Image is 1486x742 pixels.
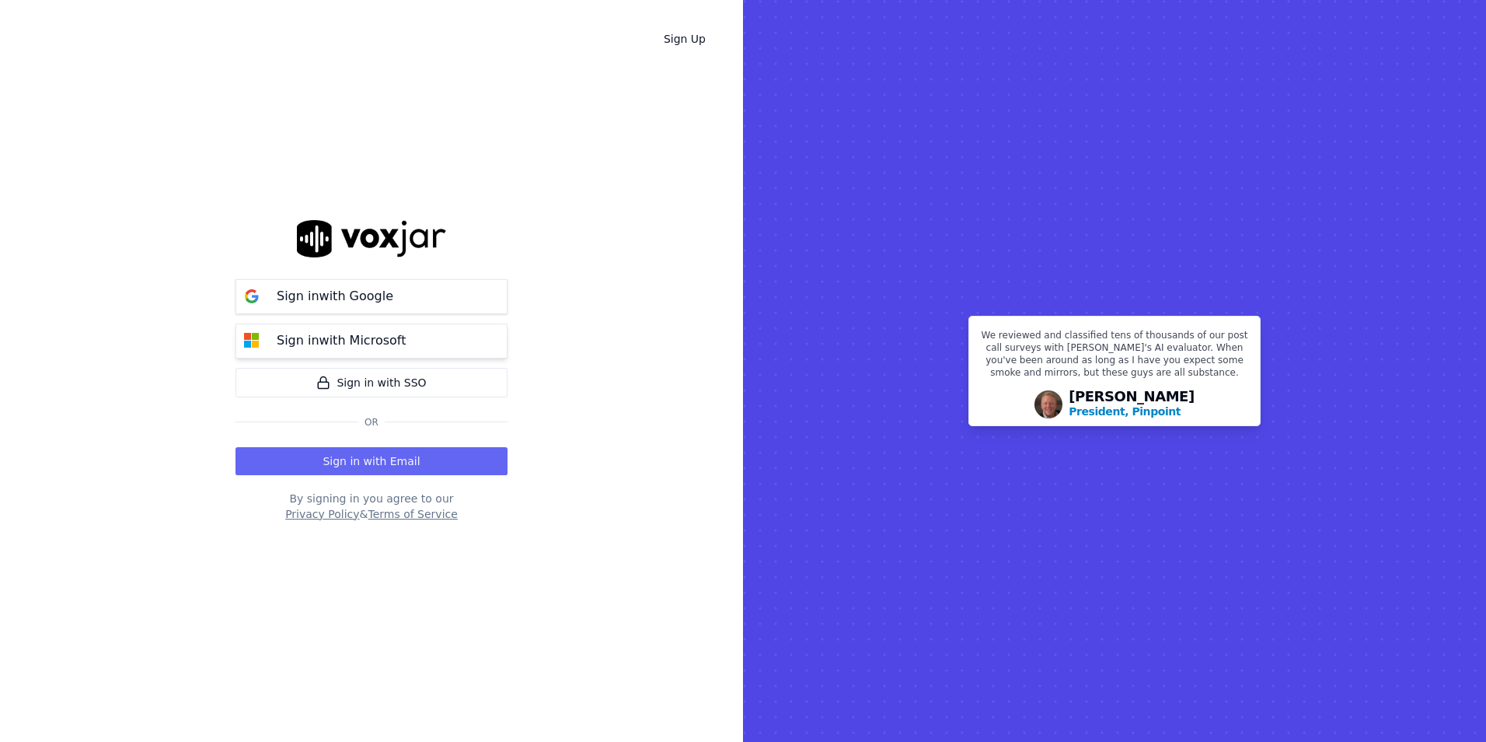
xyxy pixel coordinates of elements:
p: President, Pinpoint [1069,404,1181,419]
button: Terms of Service [368,506,457,522]
img: google Sign in button [236,281,267,312]
div: [PERSON_NAME] [1069,390,1195,419]
button: Privacy Policy [285,506,359,522]
p: Sign in with Microsoft [277,331,406,350]
p: We reviewed and classified tens of thousands of our post call surveys with [PERSON_NAME]'s AI eva... [978,329,1251,385]
button: Sign inwith Google [235,279,508,314]
div: By signing in you agree to our & [235,491,508,522]
button: Sign in with Email [235,447,508,475]
button: Sign inwith Microsoft [235,324,508,359]
img: Avatar [1034,390,1062,418]
a: Sign Up [651,25,718,53]
a: Sign in with SSO [235,368,508,397]
img: microsoft Sign in button [236,325,267,356]
img: logo [297,220,446,257]
span: Or [358,416,385,429]
p: Sign in with Google [277,287,393,306]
